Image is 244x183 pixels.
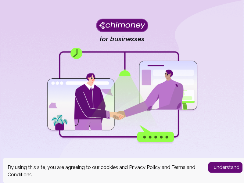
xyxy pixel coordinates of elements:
img: for businesses [46,48,198,144]
button: Accept cookies [208,162,242,173]
div: By using this site, you are agreeing to our cookies and and . [8,164,199,178]
img: Chimoney for businesses [96,18,148,32]
h4: for businesses [100,35,145,43]
a: Privacy Policy [129,164,160,170]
